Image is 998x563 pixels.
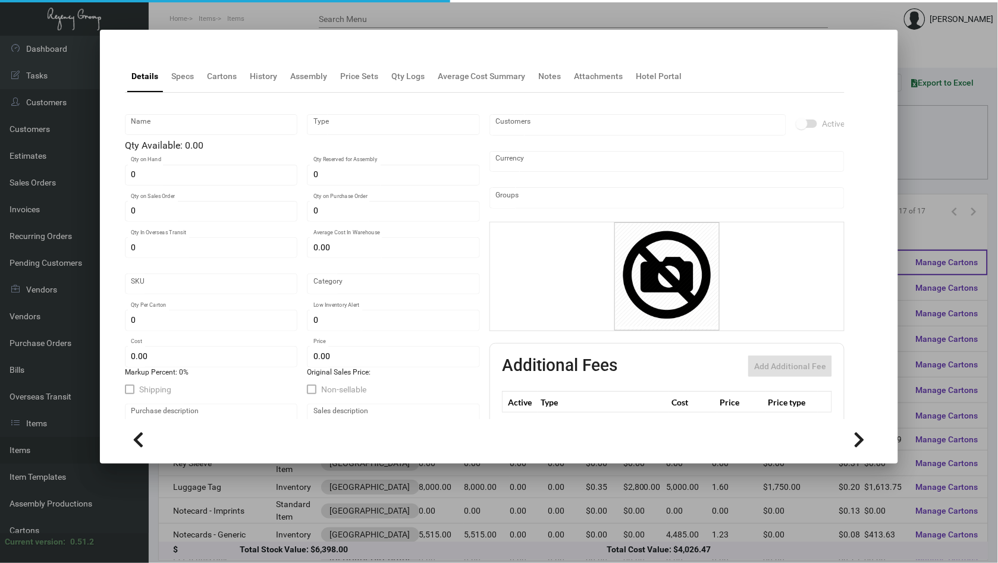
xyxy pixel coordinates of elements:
div: Assembly [290,70,327,83]
span: Non-sellable [321,382,366,397]
span: Active [822,117,845,131]
div: Qty Logs [391,70,425,83]
span: Shipping [139,382,171,397]
h2: Additional Fees [502,356,617,377]
th: Cost [669,392,717,413]
th: Price type [765,392,818,413]
div: Average Cost Summary [438,70,526,83]
th: Active [502,392,538,413]
div: Attachments [575,70,623,83]
input: Add new.. [495,120,780,130]
div: Details [131,70,158,83]
th: Type [538,392,669,413]
div: Specs [171,70,194,83]
div: Current version: [5,536,65,548]
div: History [250,70,277,83]
div: 0.51.2 [70,536,94,548]
th: Price [717,392,765,413]
span: Add Additional Fee [754,361,826,371]
div: Hotel Portal [636,70,682,83]
div: Notes [539,70,561,83]
button: Add Additional Fee [748,356,832,377]
div: Qty Available: 0.00 [125,139,480,153]
input: Add new.. [495,193,838,203]
div: Cartons [207,70,237,83]
div: Price Sets [340,70,378,83]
